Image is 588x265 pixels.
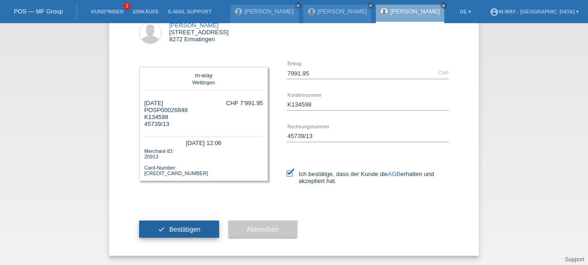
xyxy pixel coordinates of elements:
div: CHF 7’991.95 [226,100,263,107]
a: [PERSON_NAME] [245,8,294,15]
label: Ich bestätige, dass der Kunde die erhalten und akzeptiert hat. [287,170,449,184]
span: 2 [123,2,131,10]
a: close [441,2,447,9]
a: [PERSON_NAME] [318,8,367,15]
a: Support [565,256,584,263]
div: [STREET_ADDRESS] 8272 Ermatingen [169,22,229,43]
a: AGB [388,170,400,177]
a: POS — MF Group [14,8,63,15]
i: account_circle [490,7,499,17]
div: Wettingen [147,79,261,85]
a: account_circlem-way - [GEOGRAPHIC_DATA] ▾ [485,9,583,14]
span: Bestätigen [169,226,201,233]
i: close [441,3,446,8]
a: close [295,2,301,9]
button: check Bestätigen [139,221,219,238]
div: CHF [438,70,449,76]
div: [DATE] POSP00026848 [144,100,188,127]
a: close [367,2,374,9]
i: check [158,226,165,233]
a: [PERSON_NAME] [390,8,440,15]
a: [PERSON_NAME] [169,22,219,29]
i: close [368,3,373,8]
a: DE ▾ [455,9,476,14]
i: close [296,3,300,8]
span: Abbrechen [247,226,279,233]
div: m-way [147,72,261,79]
span: 45739/13 [144,120,169,127]
a: E-Mail Support [164,9,216,14]
button: Abbrechen [228,221,297,238]
a: Einkäufe [128,9,163,14]
span: K134598 [144,114,168,120]
div: Merchant-ID: 20913 Card-Number: [CREDIT_CARD_NUMBER] [144,147,263,176]
div: [DATE] 12:06 [144,137,263,147]
a: Kund*innen [86,9,128,14]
